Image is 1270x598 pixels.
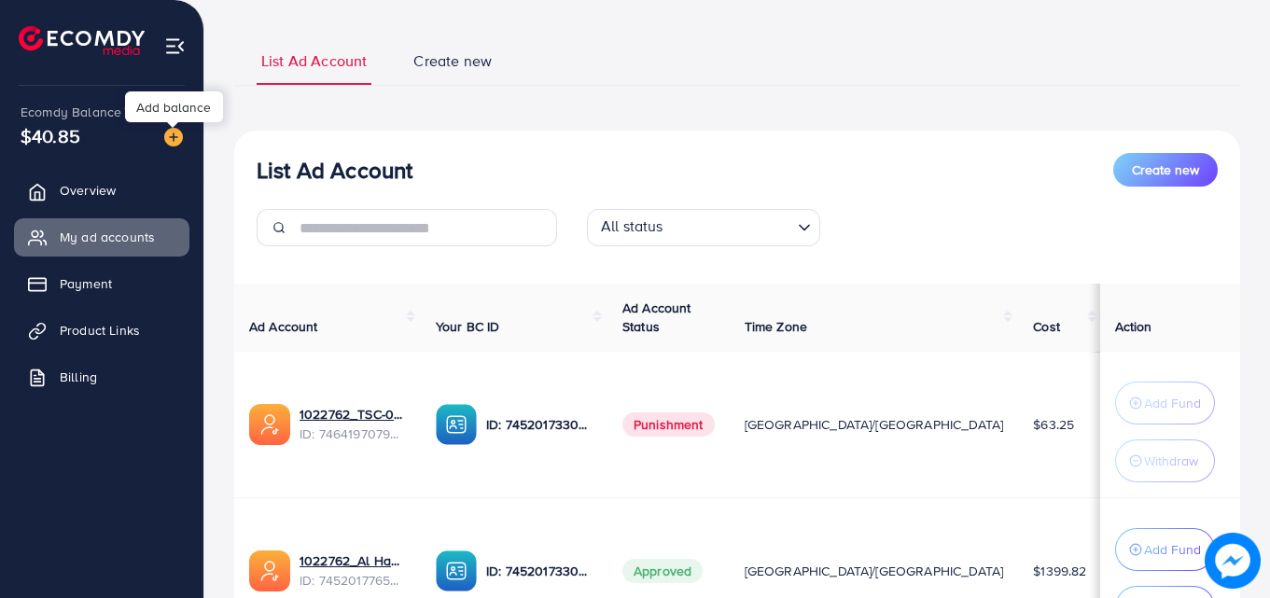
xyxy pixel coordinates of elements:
img: image [1205,533,1261,589]
div: Search for option [587,209,820,246]
span: $1399.82 [1033,562,1086,580]
span: All status [597,212,667,242]
img: ic-ba-acc.ded83a64.svg [436,550,477,591]
img: ic-ads-acc.e4c84228.svg [249,550,290,591]
img: ic-ads-acc.e4c84228.svg [249,404,290,445]
a: 1022762_TSC-01_1737893822201 [300,405,406,424]
input: Search for option [669,213,790,242]
a: My ad accounts [14,218,189,256]
span: Action [1115,317,1152,336]
span: List Ad Account [261,50,367,72]
span: Overview [60,181,116,200]
span: Billing [60,368,97,386]
span: Product Links [60,321,140,340]
span: Create new [413,50,492,72]
span: [GEOGRAPHIC_DATA]/[GEOGRAPHIC_DATA] [745,415,1004,434]
span: My ad accounts [60,228,155,246]
img: image [164,128,183,146]
div: Add balance [125,91,223,122]
p: ID: 7452017330445533200 [486,413,593,436]
span: ID: 7464197079427137537 [300,424,406,443]
a: Payment [14,265,189,302]
img: logo [19,26,145,55]
button: Create new [1113,153,1218,187]
span: Time Zone [745,317,807,336]
p: Withdraw [1144,450,1198,472]
span: ID: 7452017765898354704 [300,571,406,590]
p: ID: 7452017330445533200 [486,560,593,582]
span: Ad Account [249,317,318,336]
img: ic-ba-acc.ded83a64.svg [436,404,477,445]
span: Create new [1132,160,1199,179]
button: Withdraw [1115,439,1215,482]
img: menu [164,35,186,57]
span: Your BC ID [436,317,500,336]
h3: List Ad Account [257,157,412,184]
a: Overview [14,172,189,209]
button: Add Fund [1115,382,1215,424]
a: 1022762_Al Hamd Traders_1735058097282 [300,551,406,570]
span: Punishment [622,412,715,437]
button: Add Fund [1115,528,1215,571]
span: $63.25 [1033,415,1074,434]
span: [GEOGRAPHIC_DATA]/[GEOGRAPHIC_DATA] [745,562,1004,580]
span: Ad Account Status [622,299,691,336]
span: Ecomdy Balance [21,103,121,121]
p: Add Fund [1144,538,1201,561]
p: Add Fund [1144,392,1201,414]
div: <span class='underline'>1022762_Al Hamd Traders_1735058097282</span></br>7452017765898354704 [300,551,406,590]
a: Product Links [14,312,189,349]
span: Payment [60,274,112,293]
span: Cost [1033,317,1060,336]
a: Billing [14,358,189,396]
span: Approved [622,559,703,583]
span: $40.85 [21,122,80,149]
div: <span class='underline'>1022762_TSC-01_1737893822201</span></br>7464197079427137537 [300,405,406,443]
